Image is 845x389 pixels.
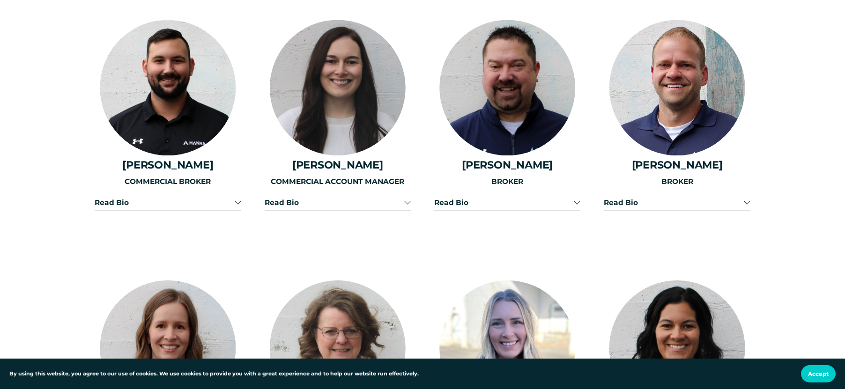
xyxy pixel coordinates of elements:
[95,176,241,188] p: COMMERCIAL BROKER
[265,176,411,188] p: COMMERCIAL ACCOUNT MANAGER
[604,194,750,211] button: Read Bio
[808,370,829,377] span: Accept
[604,176,750,188] p: BROKER
[434,198,574,207] span: Read Bio
[604,159,750,171] h4: [PERSON_NAME]
[265,198,404,207] span: Read Bio
[265,194,411,211] button: Read Bio
[801,365,836,382] button: Accept
[434,176,580,188] p: BROKER
[95,198,234,207] span: Read Bio
[95,194,241,211] button: Read Bio
[434,159,580,171] h4: [PERSON_NAME]
[9,370,419,378] p: By using this website, you agree to our use of cookies. We use cookies to provide you with a grea...
[434,194,580,211] button: Read Bio
[265,159,411,171] h4: [PERSON_NAME]
[604,198,743,207] span: Read Bio
[95,159,241,171] h4: [PERSON_NAME]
